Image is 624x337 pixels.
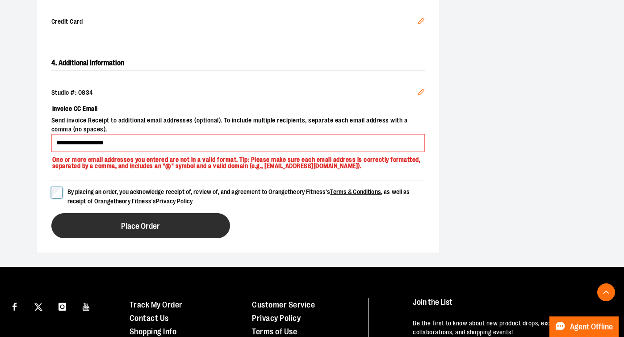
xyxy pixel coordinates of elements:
a: Privacy Policy [252,314,301,323]
a: Visit our X page [31,298,46,314]
input: By placing an order, you acknowledge receipt of, review of, and agreement to Orangetheory Fitness... [51,187,62,198]
h2: 4. Additional Information [51,56,425,71]
p: Be the first to know about new product drops, exclusive collaborations, and shopping events! [413,319,607,337]
a: Contact Us [130,314,169,323]
span: Place Order [121,222,160,231]
p: One or more email addresses you entered are not in a valid format. Tip: Please make sure each ema... [51,152,425,170]
a: Terms of Use [252,327,297,336]
a: Privacy Policy [156,198,193,205]
label: Invoice CC Email [51,101,425,116]
a: Terms & Conditions [330,188,381,195]
a: Track My Order [130,300,183,309]
a: Visit our Instagram page [54,298,70,314]
span: Credit Card [51,17,418,27]
a: Visit our Facebook page [7,298,22,314]
a: Shopping Info [130,327,177,336]
span: Send invoice Receipt to additional email addresses (optional). To include multiple recipients, se... [51,116,425,134]
button: Agent Offline [549,316,619,337]
a: Customer Service [252,300,315,309]
button: Back To Top [597,283,615,301]
button: Place Order [51,213,230,238]
span: By placing an order, you acknowledge receipt of, review of, and agreement to Orangetheory Fitness... [67,188,410,205]
button: Edit [410,10,432,34]
div: Studio #: 0834 [51,88,425,97]
a: Visit our Youtube page [79,298,94,314]
span: Agent Offline [570,323,613,331]
h4: Join the List [413,298,607,315]
button: Edit [410,81,432,105]
img: Twitter [34,303,42,311]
